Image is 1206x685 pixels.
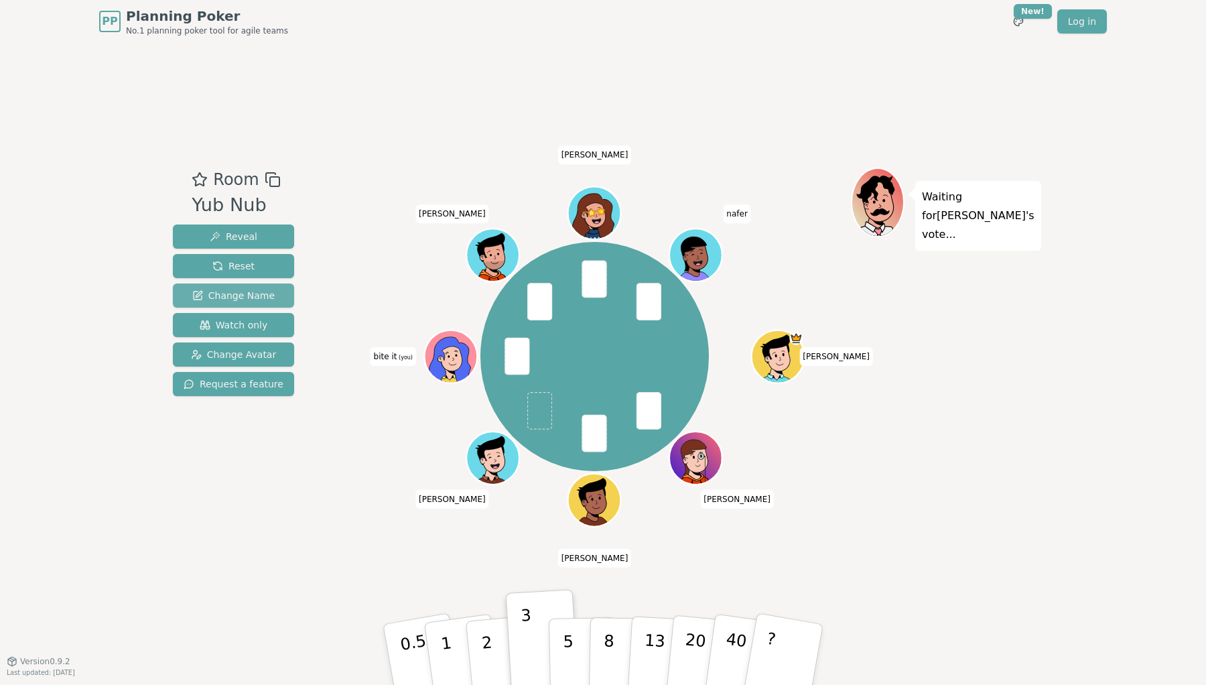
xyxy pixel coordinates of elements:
span: Reveal [210,230,257,243]
a: Log in [1057,9,1107,34]
span: Last updated: [DATE] [7,669,75,676]
button: Watch only [173,313,294,337]
div: Yub Nub [192,192,280,219]
span: No.1 planning poker tool for agile teams [126,25,288,36]
span: Click to change your name [558,548,632,567]
button: Request a feature [173,372,294,396]
span: Change Name [192,289,275,302]
span: Click to change your name [415,204,489,223]
button: Version0.9.2 [7,656,70,667]
p: 3 [521,606,535,679]
span: Change Avatar [191,348,277,361]
span: Room [213,168,259,192]
a: PPPlanning PokerNo.1 planning poker tool for agile teams [99,7,288,36]
span: Click to change your name [723,204,751,223]
button: Reveal [173,225,294,249]
span: Maanya is the host [790,332,803,345]
span: Click to change your name [558,145,632,164]
span: (you) [397,355,413,361]
span: Click to change your name [415,489,489,508]
span: Click to change your name [700,489,774,508]
button: Change Name [173,284,294,308]
span: Watch only [200,318,268,332]
span: Click to change your name [799,347,873,366]
span: Version 0.9.2 [20,656,70,667]
span: Click to change your name [371,347,416,366]
button: Change Avatar [173,342,294,367]
button: Add as favourite [192,168,208,192]
span: Planning Poker [126,7,288,25]
button: Click to change your avatar [426,332,476,381]
span: Request a feature [184,377,283,391]
button: New! [1006,9,1030,34]
p: Waiting for [PERSON_NAME] 's vote... [922,188,1034,244]
span: Reset [212,259,255,273]
button: Reset [173,254,294,278]
span: PP [102,13,117,29]
div: New! [1014,4,1052,19]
